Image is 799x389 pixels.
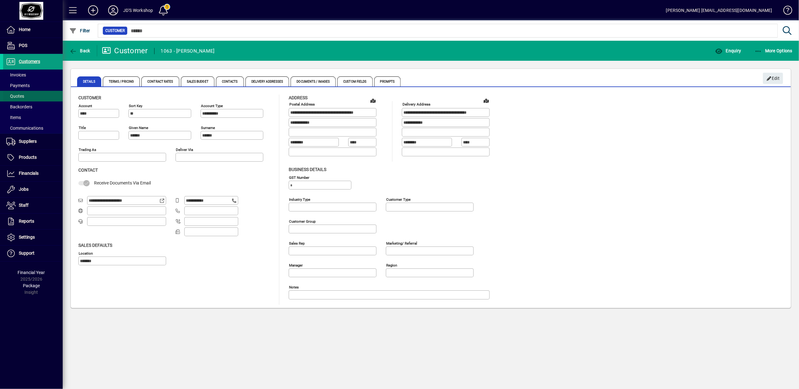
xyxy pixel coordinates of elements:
span: Contacts [216,76,244,86]
a: Items [3,112,63,123]
a: Staff [3,198,63,213]
button: Enquiry [713,45,743,56]
mat-label: Title [79,126,86,130]
span: Details [77,76,101,86]
span: Terms / Pricing [103,76,140,86]
span: POS [19,43,27,48]
span: Receive Documents Via Email [94,180,151,185]
mat-label: Marketing/ Referral [386,241,417,245]
button: Add [83,5,103,16]
span: Jobs [19,187,29,192]
span: Home [19,27,30,32]
span: Quotes [6,94,24,99]
a: Invoices [3,70,63,80]
span: Financials [19,171,39,176]
button: Profile [103,5,123,16]
a: Backorders [3,101,63,112]
button: Back [68,45,92,56]
a: Knowledge Base [779,1,791,22]
app-page-header-button: Back [63,45,97,56]
mat-label: Surname [201,126,215,130]
span: Documents / Images [291,76,336,86]
mat-label: Notes [289,285,299,289]
span: Custom Fields [337,76,372,86]
a: Home [3,22,63,38]
a: View on map [368,96,378,106]
span: Communications [6,126,43,131]
span: Enquiry [715,48,741,53]
span: Back [69,48,90,53]
mat-label: Sales rep [289,241,305,245]
span: Products [19,155,37,160]
button: Filter [68,25,92,36]
mat-label: Location [79,251,93,255]
mat-label: Customer group [289,219,316,223]
mat-label: Account [79,104,92,108]
mat-label: GST Number [289,175,309,179]
a: Payments [3,80,63,91]
a: POS [3,38,63,54]
span: Contract Rates [141,76,179,86]
span: Payments [6,83,30,88]
span: Address [289,95,308,100]
span: Staff [19,203,29,208]
a: View on map [481,96,491,106]
a: Suppliers [3,134,63,149]
span: Items [6,115,21,120]
span: Customer [105,28,125,34]
mat-label: Given name [129,126,148,130]
a: Products [3,150,63,165]
span: Edit [766,73,780,84]
div: Customer [102,46,148,56]
span: Invoices [6,72,26,77]
button: More Options [753,45,794,56]
span: Delivery Addresses [245,76,289,86]
mat-label: Trading as [79,148,96,152]
mat-label: Sort key [129,104,142,108]
span: Backorders [6,104,32,109]
a: Communications [3,123,63,133]
div: [PERSON_NAME] [EMAIL_ADDRESS][DOMAIN_NAME] [666,5,772,15]
mat-label: Region [386,263,397,267]
span: Sales Budget [181,76,214,86]
div: JD'S Workshop [123,5,153,15]
span: Filter [69,28,90,33]
span: Contact [78,168,98,173]
a: Support [3,246,63,261]
span: More Options [754,48,793,53]
div: 1063 - [PERSON_NAME] [161,46,215,56]
button: Edit [763,73,783,84]
mat-label: Account Type [201,104,223,108]
span: Customers [19,59,40,64]
a: Reports [3,214,63,229]
mat-label: Industry type [289,197,310,201]
mat-label: Customer type [386,197,411,201]
span: Reports [19,219,34,224]
span: Support [19,251,34,256]
mat-label: Manager [289,263,303,267]
a: Jobs [3,182,63,197]
span: Prompts [374,76,401,86]
span: Suppliers [19,139,37,144]
a: Financials [3,166,63,181]
a: Quotes [3,91,63,101]
a: Settings [3,230,63,245]
span: Settings [19,235,35,240]
mat-label: Deliver via [176,148,193,152]
span: Customer [78,95,101,100]
span: Financial Year [18,270,45,275]
span: Package [23,283,40,288]
span: Business details [289,167,326,172]
span: Sales defaults [78,243,112,248]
